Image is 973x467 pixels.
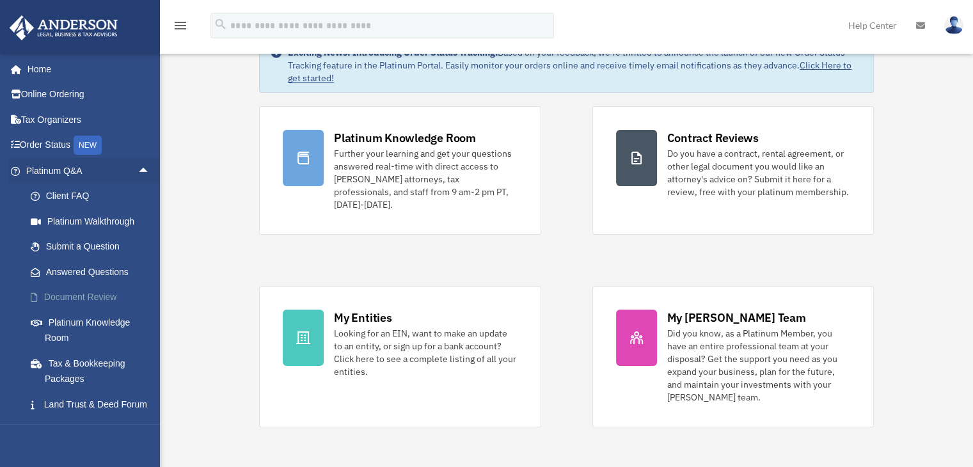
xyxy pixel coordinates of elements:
[9,107,170,132] a: Tax Organizers
[667,327,850,404] div: Did you know, as a Platinum Member, you have an entire professional team at your disposal? Get th...
[334,147,517,211] div: Further your learning and get your questions answered real-time with direct access to [PERSON_NAM...
[667,130,759,146] div: Contract Reviews
[18,392,170,417] a: Land Trust & Deed Forum
[667,310,806,326] div: My [PERSON_NAME] Team
[18,417,170,443] a: Portal Feedback
[18,351,170,392] a: Tax & Bookkeeping Packages
[18,285,170,310] a: Document Review
[18,209,170,234] a: Platinum Walkthrough
[288,59,851,84] a: Click Here to get started!
[944,16,963,35] img: User Pic
[667,147,850,198] div: Do you have a contract, rental agreement, or other legal document you would like an attorney's ad...
[334,130,476,146] div: Platinum Knowledge Room
[138,158,163,184] span: arrow_drop_up
[259,286,541,427] a: My Entities Looking for an EIN, want to make an update to an entity, or sign up for a bank accoun...
[18,259,170,285] a: Answered Questions
[173,22,188,33] a: menu
[334,310,392,326] div: My Entities
[18,310,170,351] a: Platinum Knowledge Room
[18,234,170,260] a: Submit a Question
[334,327,517,378] div: Looking for an EIN, want to make an update to an entity, or sign up for a bank account? Click her...
[214,17,228,31] i: search
[9,82,170,107] a: Online Ordering
[18,184,170,209] a: Client FAQ
[9,158,170,184] a: Platinum Q&Aarrow_drop_up
[288,46,863,84] div: Based on your feedback, we're thrilled to announce the launch of our new Order Status Tracking fe...
[9,56,163,82] a: Home
[74,136,102,155] div: NEW
[592,286,874,427] a: My [PERSON_NAME] Team Did you know, as a Platinum Member, you have an entire professional team at...
[173,18,188,33] i: menu
[6,15,122,40] img: Anderson Advisors Platinum Portal
[9,132,170,159] a: Order StatusNEW
[592,106,874,235] a: Contract Reviews Do you have a contract, rental agreement, or other legal document you would like...
[259,106,541,235] a: Platinum Knowledge Room Further your learning and get your questions answered real-time with dire...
